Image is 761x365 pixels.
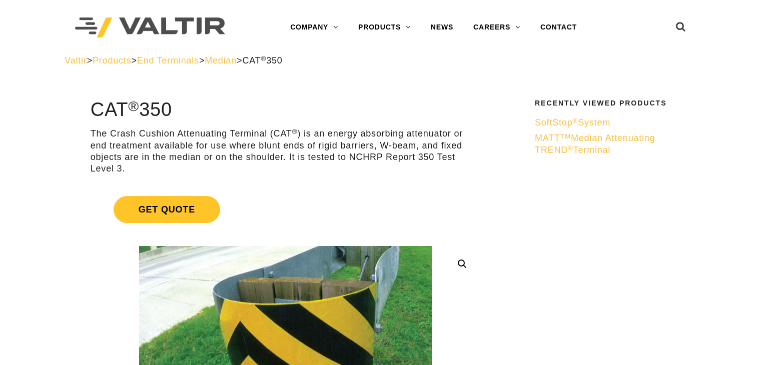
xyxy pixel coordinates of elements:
a: Valtir [65,55,87,65]
a: End Terminals [137,55,199,65]
sup: TM [560,132,571,140]
span: MATT Median Attenuating TREND Terminal [535,133,655,154]
h2: Recently Viewed Products [535,99,690,107]
a: Get Quote [91,184,480,235]
a: CONTACT [530,17,587,37]
p: The Crash Cushion Attenuating Terminal (CAT ) is an energy absorbing attenuator or end treatment ... [91,128,480,175]
span: CAT 350 [242,55,282,65]
div: > > > > [65,55,696,66]
a: NEWS [421,17,463,37]
a: CAREERS [463,17,530,37]
a: COMPANY [280,17,348,37]
sup: ® [292,128,298,135]
sup: ® [261,55,266,62]
span: Get Quote [114,196,220,223]
sup: ® [128,98,139,114]
a: PRODUCTS [348,17,421,37]
span: SoftStop System [535,117,610,127]
a: Products [93,55,131,65]
a: MATTTMMedian Attenuating TREND®Terminal [535,132,690,156]
sup: ® [568,144,573,152]
img: Valtir [75,17,225,38]
h1: CAT 350 [91,99,480,120]
a: Median [205,55,237,65]
sup: ® [572,117,578,124]
a: SoftStop®System [535,117,690,128]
